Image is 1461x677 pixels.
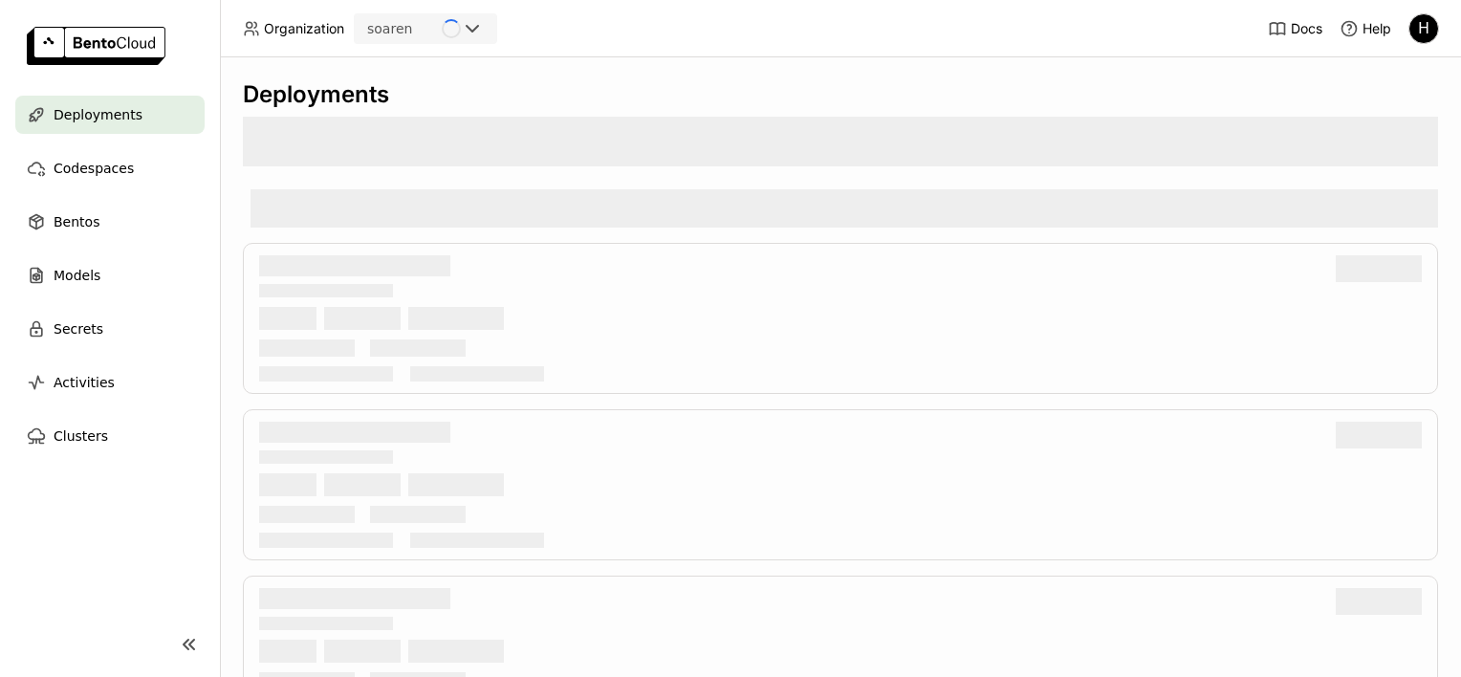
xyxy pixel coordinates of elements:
[54,210,99,233] span: Bentos
[15,96,205,134] a: Deployments
[54,425,108,448] span: Clusters
[1268,19,1322,38] a: Docs
[1408,13,1439,44] div: h0akoisn5opggd859j2zve66u2a2
[15,363,205,402] a: Activities
[15,310,205,348] a: Secrets
[1291,20,1322,37] span: Docs
[1340,19,1391,38] div: Help
[15,256,205,295] a: Models
[54,371,115,394] span: Activities
[264,20,344,37] span: Organization
[414,20,416,39] input: Selected soaren.
[243,80,1438,109] div: Deployments
[54,157,134,180] span: Codespaces
[27,27,165,65] img: logo
[54,317,103,340] span: Secrets
[15,203,205,241] a: Bentos
[1363,20,1391,37] span: Help
[15,417,205,455] a: Clusters
[367,19,412,38] div: soaren
[1409,14,1438,43] div: H
[54,264,100,287] span: Models
[15,149,205,187] a: Codespaces
[54,103,142,126] span: Deployments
